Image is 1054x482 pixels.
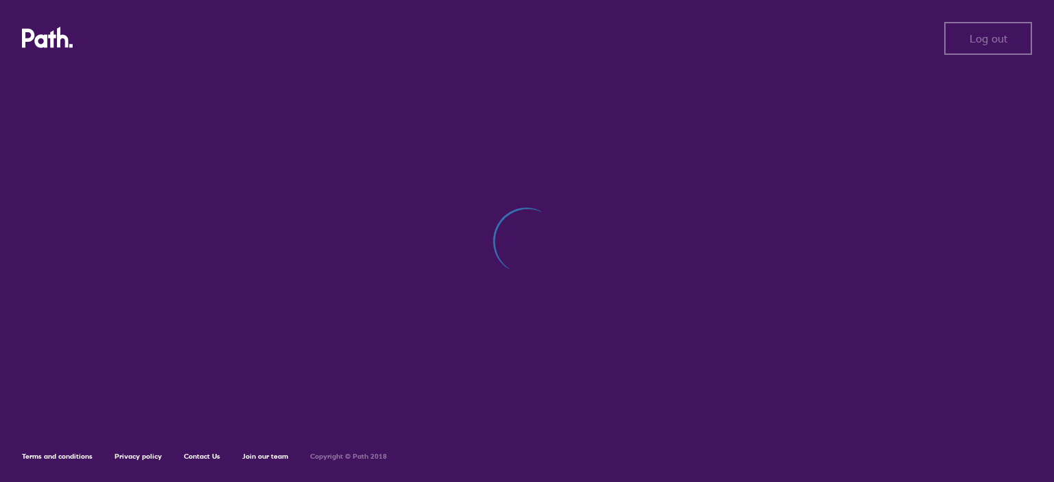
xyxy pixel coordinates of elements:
[944,22,1032,55] button: Log out
[242,452,288,461] a: Join our team
[22,452,93,461] a: Terms and conditions
[970,32,1007,45] span: Log out
[310,453,387,461] h6: Copyright © Path 2018
[115,452,162,461] a: Privacy policy
[184,452,220,461] a: Contact Us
